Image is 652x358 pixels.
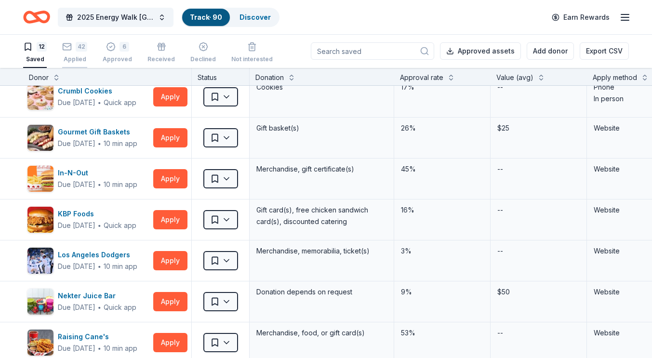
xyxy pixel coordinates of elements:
button: Image for Gourmet Gift BasketsGourmet Gift BasketsDue [DATE]∙10 min app [27,124,149,151]
div: Quick app [104,303,136,312]
div: Donor [29,72,49,83]
div: Due [DATE] [58,97,95,108]
img: Image for Raising Cane's [27,330,53,356]
button: Apply [153,87,187,106]
div: $25 [496,121,581,135]
div: 16% [400,203,484,217]
div: Due [DATE] [58,343,95,354]
button: Apply [153,251,187,270]
div: Gourmet Gift Baskets [58,126,137,138]
div: Saved [23,55,47,63]
div: Merchandise, gift certificate(s) [255,162,388,176]
div: Donation depends on request [255,285,388,299]
button: Apply [153,292,187,311]
button: Apply [153,210,187,229]
div: Not interested [231,55,273,63]
div: Status [192,68,250,85]
div: Due [DATE] [58,138,95,149]
div: Cookies [255,80,388,94]
div: Approval rate [400,72,443,83]
button: Image for KBP FoodsKBP FoodsDue [DATE]∙Quick app [27,206,149,233]
a: Home [23,6,50,28]
button: Received [147,38,175,68]
div: KBP Foods [58,208,136,220]
div: Due [DATE] [58,179,95,190]
div: Due [DATE] [58,220,95,231]
div: -- [496,326,504,340]
div: Quick app [104,98,136,107]
div: Approved [103,55,132,63]
button: Image for Crumbl CookiesCrumbl CookiesDue [DATE]∙Quick app [27,83,149,110]
button: Track· 90Discover [181,8,279,27]
div: Due [DATE] [58,261,95,272]
span: ∙ [97,303,102,311]
a: Discover [240,13,271,21]
span: ∙ [97,139,102,147]
img: Image for KBP Foods [27,207,53,233]
span: 2025 Energy Walk [GEOGRAPHIC_DATA] [77,12,154,23]
div: $50 [496,285,581,299]
div: Los Angeles Dodgers [58,249,137,261]
div: 10 min app [104,180,137,189]
div: 6 [120,42,129,52]
button: 6Approved [103,38,132,68]
div: 17% [400,80,484,94]
button: Declined [190,38,216,68]
div: Merchandise, food, or gift card(s) [255,326,388,340]
button: Apply [153,128,187,147]
div: Gift basket(s) [255,121,388,135]
img: Image for Los Angeles Dodgers [27,248,53,274]
div: Applied [62,55,87,63]
button: Image for In-N-OutIn-N-OutDue [DATE]∙10 min app [27,165,149,192]
button: Image for Raising Cane's Raising Cane'sDue [DATE]∙10 min app [27,329,149,356]
div: -- [496,162,504,176]
div: In-N-Out [58,167,137,179]
div: Due [DATE] [58,302,95,313]
a: Track· 90 [190,13,222,21]
div: 3% [400,244,484,258]
div: Raising Cane's [58,331,137,343]
button: Apply [153,333,187,352]
div: Quick app [104,221,136,230]
div: Donation [255,72,284,83]
input: Search saved [311,42,434,60]
img: Image for Nekter Juice Bar [27,289,53,315]
div: -- [496,80,504,94]
button: 42Applied [62,38,87,68]
button: Image for Los Angeles DodgersLos Angeles DodgersDue [DATE]∙10 min app [27,247,149,274]
img: Image for Crumbl Cookies [27,84,53,110]
div: Gift card(s), free chicken sandwich card(s), discounted catering [255,203,388,228]
div: Apply method [593,72,637,83]
img: Image for In-N-Out [27,166,53,192]
div: 10 min app [104,262,137,271]
button: Apply [153,169,187,188]
div: 10 min app [104,139,137,148]
span: ∙ [97,262,102,270]
button: Image for Nekter Juice BarNekter Juice BarDue [DATE]∙Quick app [27,288,149,315]
div: Crumbl Cookies [58,85,136,97]
div: 10 min app [104,344,137,353]
div: 42 [76,42,87,52]
button: Not interested [231,38,273,68]
button: Add donor [527,42,574,60]
div: Value (avg) [496,72,533,83]
span: ∙ [97,180,102,188]
div: 26% [400,121,484,135]
div: 45% [400,162,484,176]
span: ∙ [97,344,102,352]
span: ∙ [97,98,102,106]
div: Received [147,55,175,63]
div: Merchandise, memorabilia, ticket(s) [255,244,388,258]
div: 12 [37,42,47,52]
button: 2025 Energy Walk [GEOGRAPHIC_DATA] [58,8,173,27]
a: Earn Rewards [546,9,615,26]
button: Export CSV [580,42,629,60]
button: 12Saved [23,38,47,68]
div: -- [496,244,504,258]
img: Image for Gourmet Gift Baskets [27,125,53,151]
div: Nekter Juice Bar [58,290,136,302]
div: -- [496,203,504,217]
span: ∙ [97,221,102,229]
div: 53% [400,326,484,340]
button: Approved assets [440,42,521,60]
